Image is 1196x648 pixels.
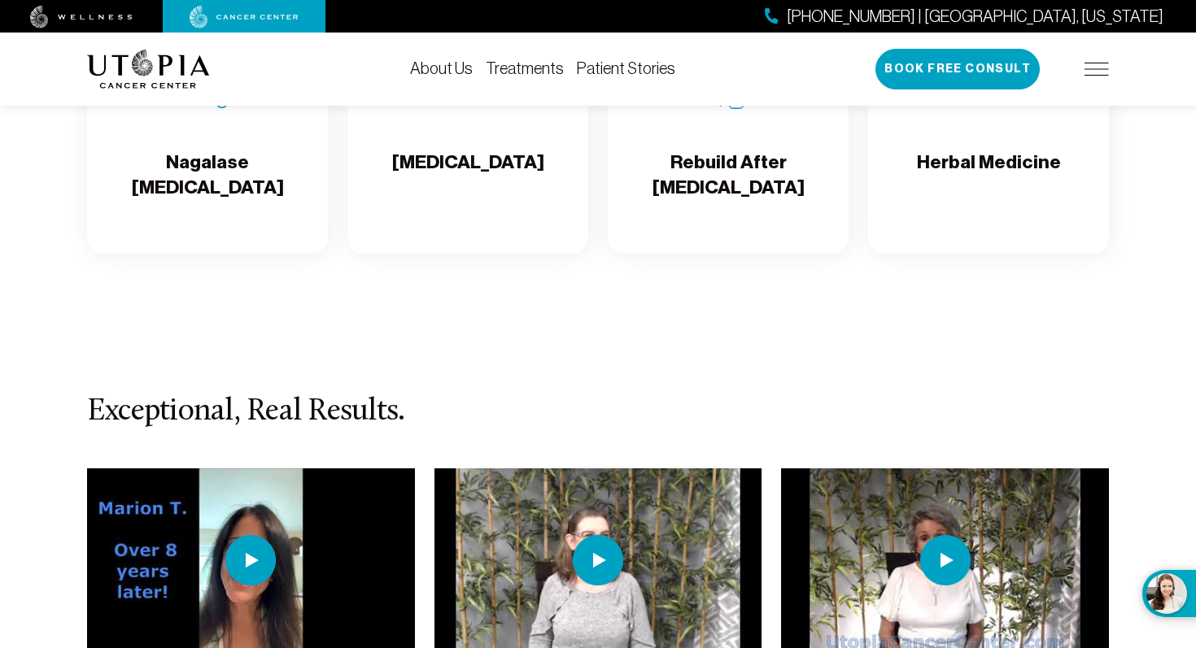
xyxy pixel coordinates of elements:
img: play icon [573,535,623,585]
img: play icon [225,535,276,585]
a: About Us [410,59,473,77]
a: Herbal MedicineHerbal Medicine [868,10,1109,254]
a: Rebuild After ChemoRebuild After [MEDICAL_DATA] [608,10,849,254]
a: Hyperthermia[MEDICAL_DATA] [347,10,588,254]
img: play icon [920,535,971,585]
h4: Rebuild After [MEDICAL_DATA] [621,150,836,202]
img: icon-hamburger [1085,63,1109,76]
a: Treatments [486,59,564,77]
h4: Herbal Medicine [917,150,1061,202]
a: [PHONE_NUMBER] | [GEOGRAPHIC_DATA], [US_STATE] [765,5,1163,28]
h4: [MEDICAL_DATA] [392,150,544,202]
img: logo [87,50,210,89]
img: cancer center [190,6,299,28]
button: Book Free Consult [875,49,1040,89]
a: Nagalase Blood TestNagalase [MEDICAL_DATA] [87,10,328,254]
h4: Nagalase [MEDICAL_DATA] [100,150,315,202]
img: wellness [30,6,133,28]
h3: Exceptional, Real Results. [87,395,1109,429]
a: Patient Stories [577,59,675,77]
span: [PHONE_NUMBER] | [GEOGRAPHIC_DATA], [US_STATE] [787,5,1163,28]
